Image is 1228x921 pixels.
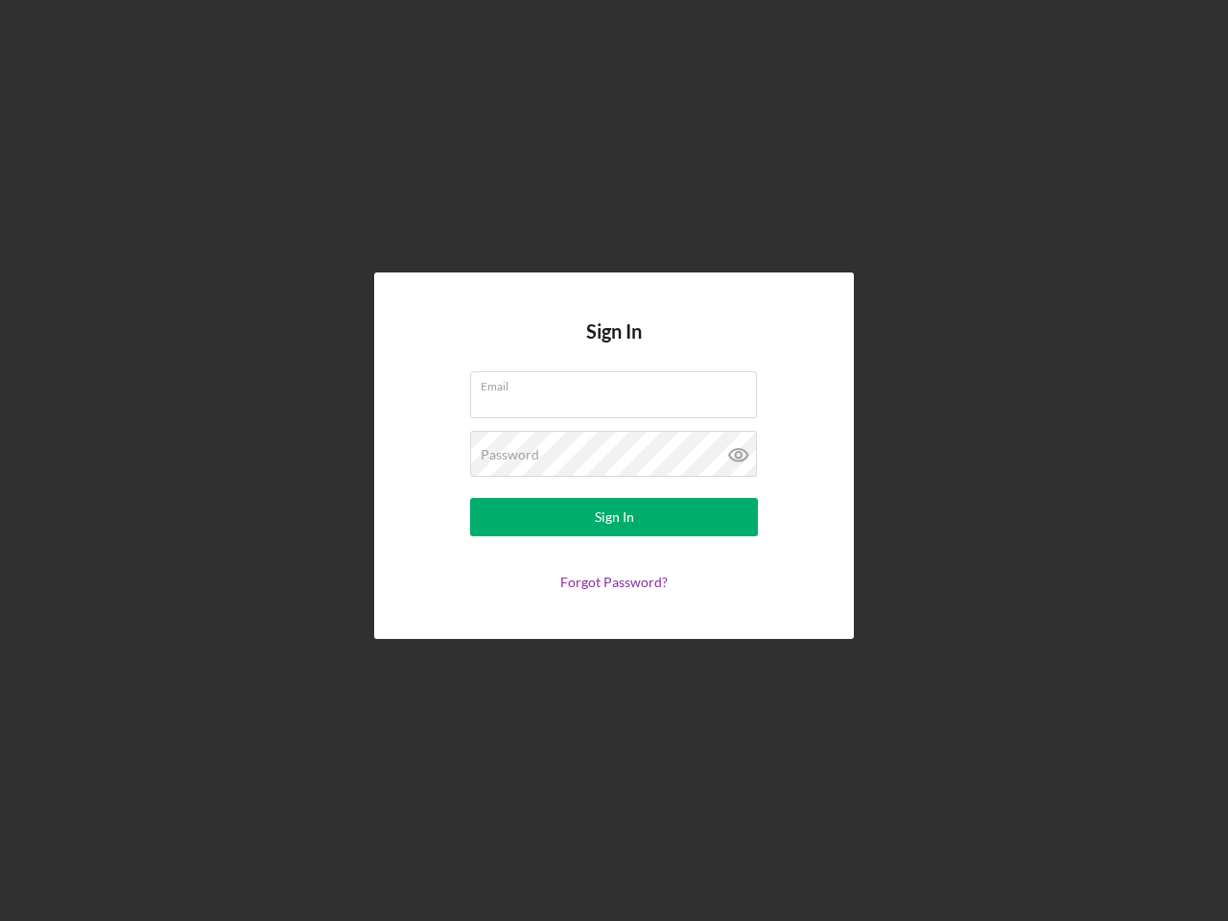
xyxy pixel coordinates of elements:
div: Sign In [595,498,634,536]
label: Password [481,447,539,462]
button: Sign In [470,498,758,536]
a: Forgot Password? [560,574,668,590]
label: Email [481,372,757,393]
h4: Sign In [586,320,642,371]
